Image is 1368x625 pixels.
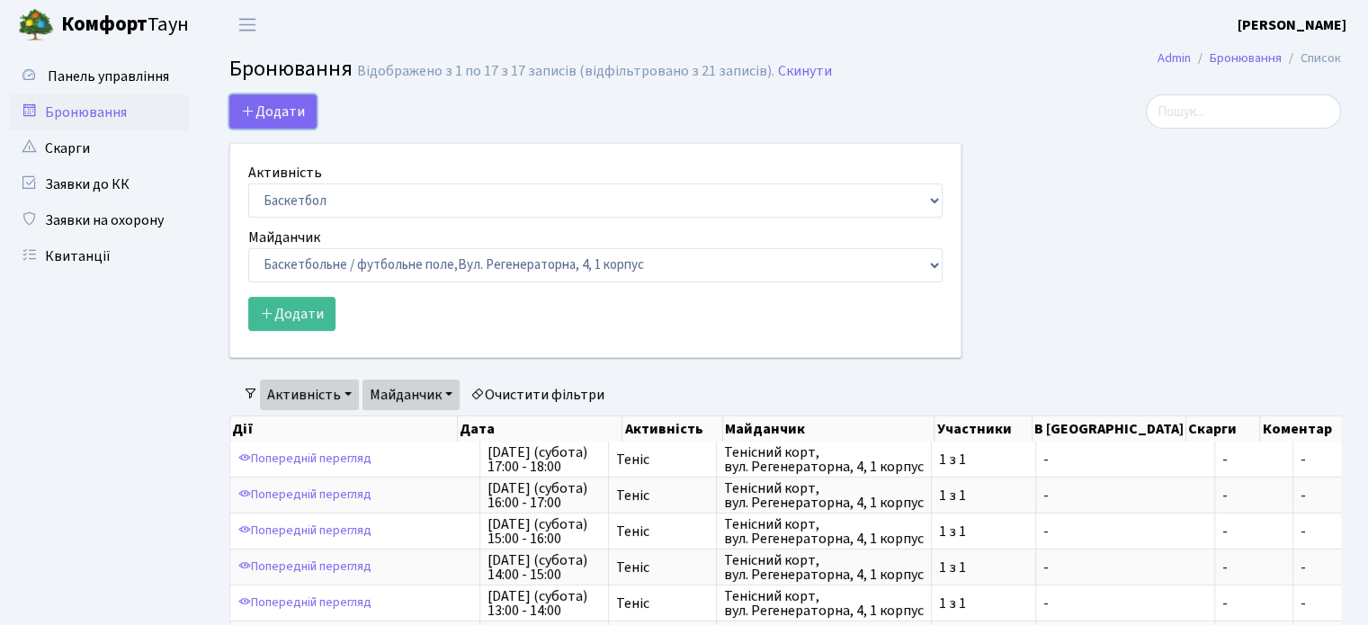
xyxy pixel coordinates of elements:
[229,53,353,85] span: Бронювання
[1043,488,1207,503] span: -
[234,553,376,581] a: Попередній перегляд
[9,202,189,238] a: Заявки на охорону
[362,379,460,410] a: Майданчик
[1222,560,1285,575] span: -
[18,7,54,43] img: logo.png
[1222,452,1285,467] span: -
[934,416,1033,442] th: Участники
[1210,49,1282,67] a: Бронювання
[9,94,189,130] a: Бронювання
[9,238,189,274] a: Квитанції
[1238,15,1346,35] b: [PERSON_NAME]
[616,452,709,467] span: Теніс
[1301,522,1306,541] span: -
[61,10,148,39] b: Комфорт
[1158,49,1191,67] a: Admin
[778,63,832,80] a: Скинути
[234,445,376,473] a: Попередній перегляд
[458,416,622,442] th: Дата
[248,162,322,183] label: Активність
[1301,486,1306,505] span: -
[939,524,1028,539] span: 1 з 1
[1043,596,1207,611] span: -
[1301,558,1306,577] span: -
[234,589,376,617] a: Попередній перегляд
[939,452,1028,467] span: 1 з 1
[939,596,1028,611] span: 1 з 1
[1238,14,1346,36] a: [PERSON_NAME]
[1301,594,1306,613] span: -
[723,416,935,442] th: Майданчик
[463,379,612,410] a: Очистити фільтри
[724,481,924,510] span: Тенісний корт, вул. Регенераторна, 4, 1 корпус
[487,517,601,546] span: [DATE] (субота) 15:00 - 16:00
[234,481,376,509] a: Попередній перегляд
[622,416,722,442] th: Активність
[724,553,924,582] span: Тенісний корт, вул. Регенераторна, 4, 1 корпус
[724,589,924,618] span: Тенісний корт, вул. Регенераторна, 4, 1 корпус
[1222,488,1285,503] span: -
[616,488,709,503] span: Теніс
[1282,49,1341,68] li: Список
[724,517,924,546] span: Тенісний корт, вул. Регенераторна, 4, 1 корпус
[9,130,189,166] a: Скарги
[1043,524,1207,539] span: -
[616,524,709,539] span: Теніс
[1131,40,1368,77] nav: breadcrumb
[357,63,774,80] div: Відображено з 1 по 17 з 17 записів (відфільтровано з 21 записів).
[1146,94,1341,129] input: Пошук...
[1260,416,1353,442] th: Коментар
[487,589,601,618] span: [DATE] (субота) 13:00 - 14:00
[1222,596,1285,611] span: -
[1033,416,1186,442] th: В [GEOGRAPHIC_DATA]
[9,58,189,94] a: Панель управління
[939,488,1028,503] span: 1 з 1
[248,227,320,248] label: Майданчик
[487,553,601,582] span: [DATE] (субота) 14:00 - 15:00
[487,445,601,474] span: [DATE] (субота) 17:00 - 18:00
[1043,560,1207,575] span: -
[61,10,189,40] span: Таун
[225,10,270,40] button: Переключити навігацію
[939,560,1028,575] span: 1 з 1
[1186,416,1260,442] th: Скарги
[260,379,359,410] a: Активність
[616,560,709,575] span: Теніс
[1301,450,1306,469] span: -
[487,481,601,510] span: [DATE] (субота) 16:00 - 17:00
[1222,524,1285,539] span: -
[48,67,169,86] span: Панель управління
[229,94,317,129] button: Додати
[724,445,924,474] span: Тенісний корт, вул. Регенераторна, 4, 1 корпус
[234,517,376,545] a: Попередній перегляд
[1043,452,1207,467] span: -
[248,297,335,331] button: Додати
[230,416,458,442] th: Дії
[616,596,709,611] span: Теніс
[9,166,189,202] a: Заявки до КК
